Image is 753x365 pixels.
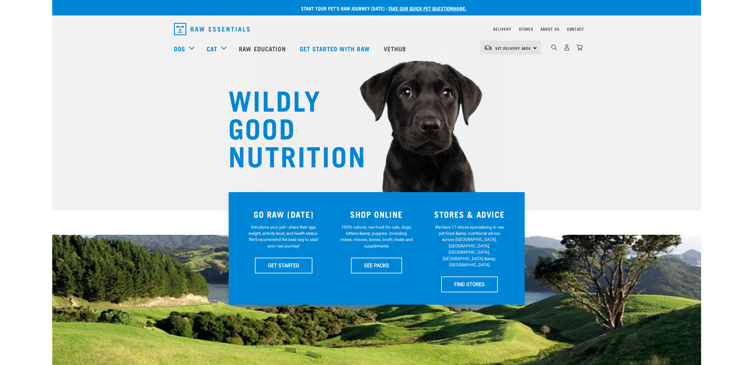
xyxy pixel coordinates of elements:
[207,44,217,53] a: Cat
[576,44,583,51] img: home-icon@2x.png
[241,209,327,219] h3: GO RAW [DATE]
[340,224,413,249] p: 100% natural, raw food for cats, dogs, kittens &amp; puppies. Including mixes, minces, bones, bro...
[247,224,320,249] p: Introduce your pet—share their age, weight, activity level, and health status. We'll recommend th...
[495,47,531,49] span: Set Delivery Area
[334,209,419,219] h3: SHOP ONLINE
[441,277,498,292] a: FIND STORES
[351,258,402,273] a: SEE PACKS
[233,36,293,61] a: Raw Education
[551,45,557,50] img: home-icon-1@2x.png
[378,36,414,61] a: Vethub
[567,28,584,30] a: Contact
[255,258,312,273] a: GET STARTED
[433,224,506,268] p: We have 17 stores specialising in raw pet food &amp; nutritional advice across [GEOGRAPHIC_DATA],...
[174,23,250,35] img: Raw Essentials Logo
[564,44,570,51] img: user.png
[484,45,492,50] img: van-moving.png
[174,44,185,53] a: Dog
[519,28,533,30] a: Stores
[228,85,352,169] h1: WILDLY GOOD NUTRITION
[388,7,467,10] a: take our quick pet questionnaire.
[493,28,511,30] a: Delivery
[427,209,512,219] h3: STORES & ADVICE
[169,20,584,38] nav: dropdown navigation
[57,5,706,12] p: Start your pet’s raw journey [DATE] –
[294,36,378,61] a: Get started with Raw
[540,28,559,30] a: About Us
[52,36,701,61] nav: dropdown navigation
